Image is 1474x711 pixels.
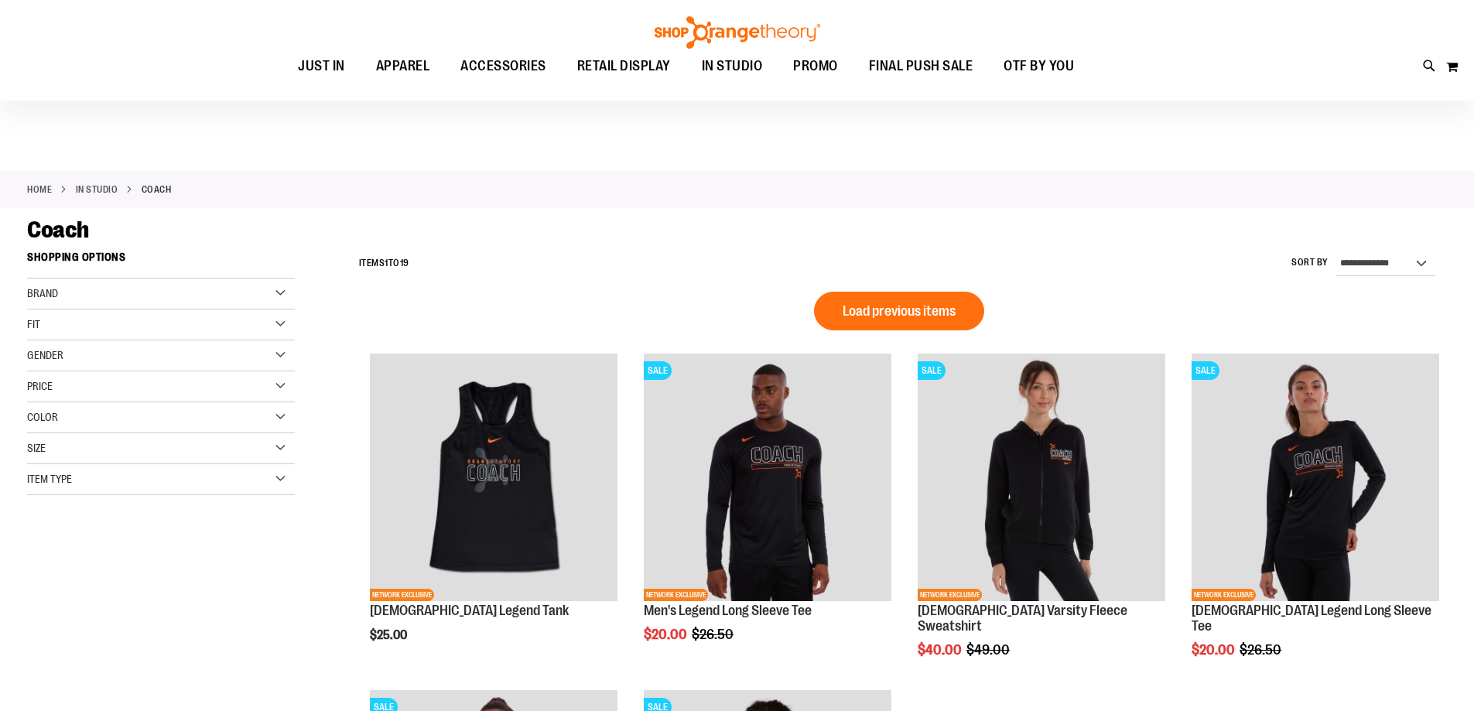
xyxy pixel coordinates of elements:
span: RETAIL DISPLAY [577,49,671,84]
span: SALE [1192,361,1219,380]
a: OTF Mens Coach FA22 Legend 2.0 LS Tee - Black primary imageSALENETWORK EXCLUSIVE [644,354,891,603]
span: Price [27,380,53,392]
span: Load previous items [843,303,956,319]
span: Size [27,442,46,454]
a: [DEMOGRAPHIC_DATA] Legend Tank [370,603,569,618]
a: IN STUDIO [686,49,778,84]
span: JUST IN [298,49,345,84]
a: OTF Ladies Coach FA23 Legend Tank - Black primary imageNETWORK EXCLUSIVE [370,354,617,603]
strong: Shopping Options [27,244,295,279]
span: APPAREL [376,49,430,84]
span: $49.00 [966,642,1012,658]
span: SALE [644,361,672,380]
span: ACCESSORIES [460,49,546,84]
a: Men's Legend Long Sleeve Tee [644,603,812,618]
span: Gender [27,349,63,361]
a: IN STUDIO [76,183,118,197]
a: OTF Ladies Coach FA22 Varsity Fleece Full Zip - Black primary imageSALENETWORK EXCLUSIVE [918,354,1165,603]
h2: Items to [359,251,409,275]
span: IN STUDIO [702,49,763,84]
a: [DEMOGRAPHIC_DATA] Legend Long Sleeve Tee [1192,603,1431,634]
div: product [636,346,899,682]
a: PROMO [778,49,853,84]
span: FINAL PUSH SALE [869,49,973,84]
span: Color [27,411,58,423]
span: Fit [27,318,40,330]
span: $20.00 [1192,642,1237,658]
span: Brand [27,287,58,299]
a: JUST IN [282,49,361,84]
img: OTF Ladies Coach FA22 Varsity Fleece Full Zip - Black primary image [918,354,1165,601]
span: $25.00 [370,628,409,642]
span: PROMO [793,49,838,84]
span: $20.00 [644,627,689,642]
span: NETWORK EXCLUSIVE [370,589,434,601]
span: $26.50 [692,627,736,642]
label: Sort By [1291,256,1329,269]
span: NETWORK EXCLUSIVE [644,589,708,601]
div: product [362,346,625,682]
a: Home [27,183,52,197]
strong: Coach [142,183,172,197]
span: $40.00 [918,642,964,658]
span: 1 [385,258,388,268]
a: FINAL PUSH SALE [853,49,989,84]
span: OTF BY YOU [1004,49,1074,84]
img: Shop Orangetheory [652,16,822,49]
span: SALE [918,361,946,380]
a: APPAREL [361,49,446,84]
span: Item Type [27,473,72,485]
a: OTF BY YOU [988,49,1089,84]
div: product [910,346,1173,696]
span: NETWORK EXCLUSIVE [1192,589,1256,601]
span: NETWORK EXCLUSIVE [918,589,982,601]
a: RETAIL DISPLAY [562,49,686,84]
img: OTF Ladies Coach FA23 Legend Tank - Black primary image [370,354,617,601]
span: Coach [27,217,89,243]
a: [DEMOGRAPHIC_DATA] Varsity Fleece Sweatshirt [918,603,1127,634]
a: OTF Ladies Coach FA22 Legend LS Tee - Black primary imageSALENETWORK EXCLUSIVE [1192,354,1439,603]
img: OTF Mens Coach FA22 Legend 2.0 LS Tee - Black primary image [644,354,891,601]
span: $26.50 [1240,642,1284,658]
span: 19 [400,258,409,268]
div: product [1184,346,1447,696]
a: ACCESSORIES [445,49,562,84]
img: OTF Ladies Coach FA22 Legend LS Tee - Black primary image [1192,354,1439,601]
button: Load previous items [814,292,984,330]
